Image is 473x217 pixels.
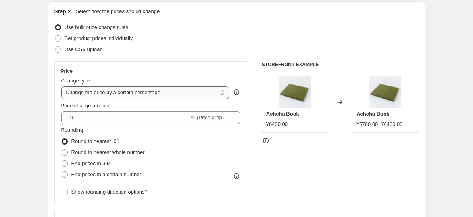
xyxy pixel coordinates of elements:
h6: STOREFRONT EXAMPLE [262,61,419,68]
span: Round to nearest whole number [71,149,145,155]
h2: Step 2. [54,8,73,15]
img: achcha-book-test-211668_80x.jpg [369,76,401,108]
span: Use bulk price change rules [65,24,128,30]
span: Rounding [61,127,83,133]
span: Achcha Book [266,111,299,117]
h3: Price [61,68,73,74]
span: Achcha Book [356,111,389,117]
span: End prices in a certain number [71,171,141,177]
strike: ¥6400.00 [381,120,402,128]
span: Round to nearest .01 [71,138,119,144]
p: Select how the prices should change [75,8,160,15]
div: help [233,88,240,96]
span: Use CSV upload [65,46,103,52]
span: Set product prices individually [65,35,133,41]
span: End prices in .99 [71,160,110,166]
div: ¥5760.00 [356,120,378,128]
span: Change type [61,78,90,84]
span: Price change amount [61,103,110,108]
img: achcha-book-test-211668_80x.jpg [279,76,311,108]
div: ¥6400.00 [266,120,288,128]
span: % (Price drop) [191,114,224,120]
input: -15 [61,111,189,124]
span: Show rounding direction options? [71,189,148,195]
